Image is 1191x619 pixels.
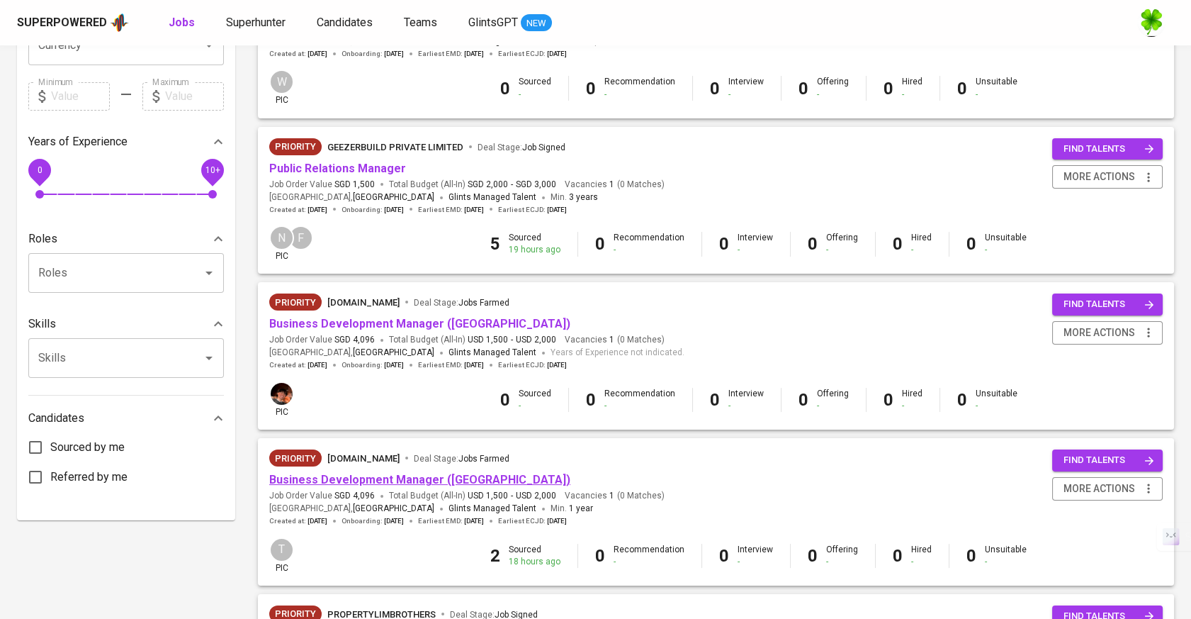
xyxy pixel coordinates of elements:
div: - [604,89,675,101]
span: [DATE] [307,360,327,370]
div: - [614,556,684,568]
span: Total Budget (All-In) [389,490,556,502]
span: more actions [1063,480,1135,498]
span: Priority [269,140,322,154]
span: - [511,490,513,502]
div: Recommendation [604,388,675,412]
span: Onboarding : [342,49,404,59]
div: Recommendation [614,232,684,256]
span: [DATE] [547,360,567,370]
span: Superhunter [226,16,286,29]
div: - [826,556,858,568]
span: Created at : [269,49,327,59]
span: Earliest ECJD : [498,360,567,370]
p: Skills [28,316,56,333]
span: [DOMAIN_NAME] [327,297,400,308]
button: Open [199,263,219,283]
span: find talents [1063,141,1154,157]
b: 0 [893,546,903,566]
span: Teams [404,16,437,29]
div: - [985,556,1027,568]
div: Superpowered [17,15,107,31]
button: find talents [1052,294,1163,316]
div: - [519,400,551,412]
span: Job Order Value [269,179,375,191]
b: 0 [595,234,605,254]
span: [DATE] [384,516,404,526]
div: - [604,400,675,412]
span: SGD 4,096 [334,490,375,502]
div: Hired [902,76,922,100]
span: 10+ [205,164,220,174]
span: Min. [551,192,598,202]
div: Skills [28,310,224,338]
a: Business Development Manager ([GEOGRAPHIC_DATA]) [269,473,570,486]
b: 0 [884,79,893,99]
div: Recommendation [614,544,684,568]
span: Earliest EMD : [418,49,484,59]
div: - [902,89,922,101]
b: 0 [957,390,967,410]
span: 1 [607,179,614,191]
span: Job Order Value [269,334,375,346]
div: Recommendation [604,76,675,100]
a: Superpoweredapp logo [17,12,129,33]
p: Years of Experience [28,133,128,150]
b: 0 [798,79,808,99]
span: NEW [521,16,552,30]
a: GlintsGPT NEW [468,14,552,32]
span: Created at : [269,516,327,526]
b: 0 [798,390,808,410]
div: - [728,400,764,412]
div: New Job received from Demand Team [269,450,322,467]
p: Roles [28,230,57,247]
div: Unsuitable [976,388,1017,412]
img: diemas@glints.com [271,383,293,405]
span: 1 [607,490,614,502]
div: Interview [728,76,764,100]
span: Earliest ECJD : [498,49,567,59]
span: Onboarding : [342,205,404,215]
div: Interview [728,388,764,412]
div: - [902,400,922,412]
div: W [269,69,294,94]
span: [DATE] [547,49,567,59]
div: pic [269,69,294,106]
div: - [826,244,858,256]
span: more actions [1063,168,1135,186]
span: Earliest EMD : [418,360,484,370]
button: more actions [1052,477,1163,501]
span: 0 [37,164,42,174]
div: Offering [817,76,849,100]
span: SGD 3,000 [516,179,556,191]
span: Total Budget (All-In) [389,334,556,346]
b: 0 [586,390,596,410]
span: [GEOGRAPHIC_DATA] [353,191,434,205]
span: Deal Stage : [414,454,509,464]
b: 0 [808,234,818,254]
span: find talents [1063,296,1154,313]
div: pic [269,381,294,418]
span: Referred by me [50,469,128,486]
span: Years of Experience not indicated. [551,346,684,360]
span: [DATE] [384,49,404,59]
span: [DATE] [384,360,404,370]
b: 0 [586,79,596,99]
span: 3 years [569,192,598,202]
a: Teams [404,14,440,32]
span: Onboarding : [342,360,404,370]
span: more actions [1063,324,1135,342]
span: Earliest ECJD : [498,205,567,215]
span: 1 year [569,503,593,513]
span: [GEOGRAPHIC_DATA] , [269,191,434,205]
span: [GEOGRAPHIC_DATA] , [269,502,434,516]
b: 0 [710,390,720,410]
span: USD 2,000 [516,334,556,346]
div: Hired [902,388,922,412]
button: find talents [1052,138,1163,160]
span: USD 1,500 [468,490,508,502]
span: Onboarding : [342,516,404,526]
span: [DOMAIN_NAME] [327,453,400,464]
span: Earliest EMD : [418,516,484,526]
div: Sourced [509,232,560,256]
